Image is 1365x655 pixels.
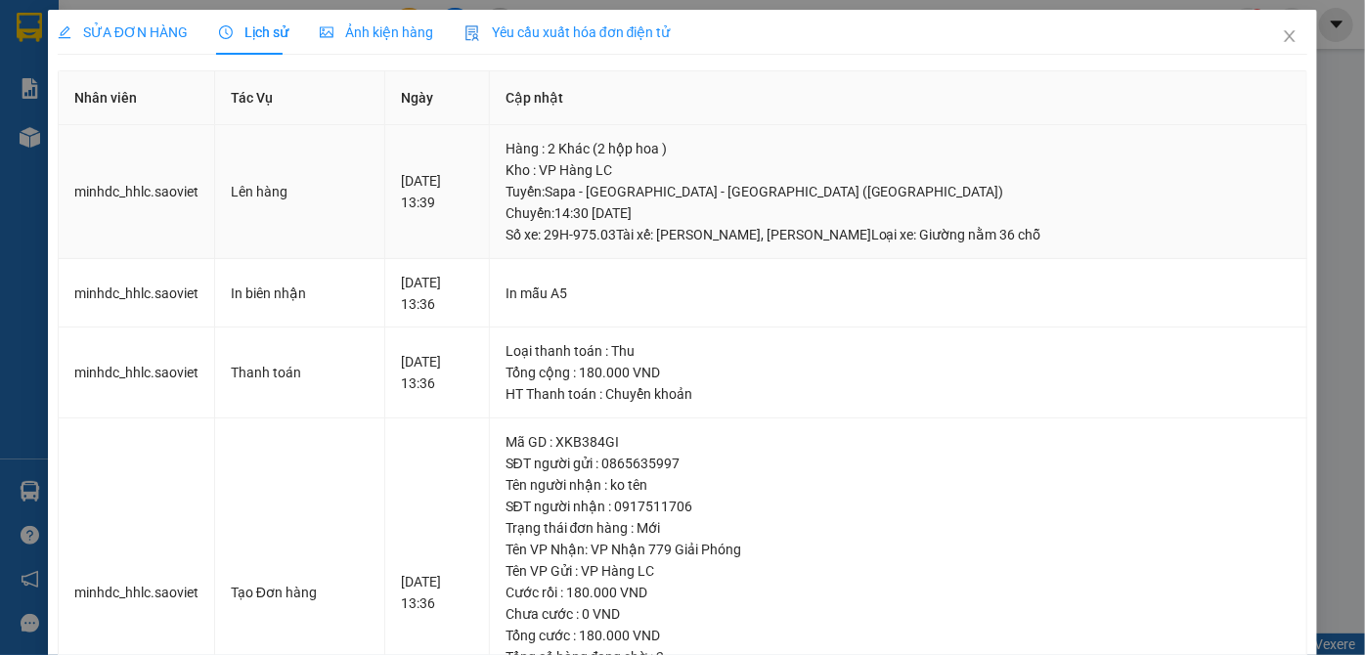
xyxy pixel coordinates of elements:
[506,340,1291,362] div: Loại thanh toán : Thu
[401,170,473,213] div: [DATE] 13:39
[506,603,1291,625] div: Chưa cước : 0 VND
[320,24,433,40] span: Ảnh kiện hàng
[219,25,233,39] span: clock-circle
[401,272,473,315] div: [DATE] 13:36
[320,25,333,39] span: picture
[506,181,1291,245] div: Tuyến : Sapa - [GEOGRAPHIC_DATA] - [GEOGRAPHIC_DATA] ([GEOGRAPHIC_DATA]) Chuyến: 14:30 [DATE] Số ...
[506,283,1291,304] div: In mẫu A5
[506,539,1291,560] div: Tên VP Nhận: VP Nhận 779 Giải Phóng
[464,25,480,41] img: icon
[506,625,1291,646] div: Tổng cước : 180.000 VND
[506,159,1291,181] div: Kho : VP Hàng LC
[506,362,1291,383] div: Tổng cộng : 180.000 VND
[506,582,1291,603] div: Cước rồi : 180.000 VND
[219,24,288,40] span: Lịch sử
[59,125,215,259] td: minhdc_hhlc.saoviet
[215,71,385,125] th: Tác Vụ
[506,138,1291,159] div: Hàng : 2 Khác (2 hộp hoa )
[59,71,215,125] th: Nhân viên
[58,25,71,39] span: edit
[506,560,1291,582] div: Tên VP Gửi : VP Hàng LC
[506,431,1291,453] div: Mã GD : XKB384GI
[490,71,1307,125] th: Cập nhật
[464,24,671,40] span: Yêu cầu xuất hóa đơn điện tử
[58,24,188,40] span: SỬA ĐƠN HÀNG
[231,582,369,603] div: Tạo Đơn hàng
[506,474,1291,496] div: Tên người nhận : ko tên
[1282,28,1298,44] span: close
[506,496,1291,517] div: SĐT người nhận : 0917511706
[231,362,369,383] div: Thanh toán
[231,181,369,202] div: Lên hàng
[59,259,215,328] td: minhdc_hhlc.saoviet
[506,383,1291,405] div: HT Thanh toán : Chuyển khoản
[385,71,490,125] th: Ngày
[1262,10,1317,65] button: Close
[401,571,473,614] div: [DATE] 13:36
[506,517,1291,539] div: Trạng thái đơn hàng : Mới
[231,283,369,304] div: In biên nhận
[59,327,215,418] td: minhdc_hhlc.saoviet
[401,351,473,394] div: [DATE] 13:36
[506,453,1291,474] div: SĐT người gửi : 0865635997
